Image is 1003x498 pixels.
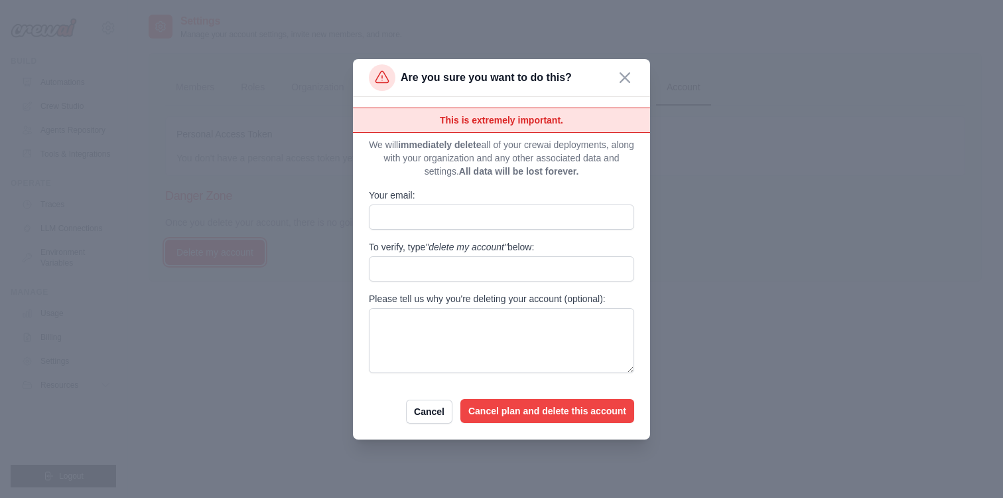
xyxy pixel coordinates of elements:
span: "delete my account" [425,242,507,252]
span: immediately delete [398,139,481,150]
p: We will all of your crewai deployments, along with your organization and any other associated dat... [369,138,634,178]
label: Please tell us why you're deleting your account (optional): [369,292,634,305]
span: All data will be lost forever. [459,166,579,177]
p: Are you sure you want to do this? [401,70,572,86]
p: This is extremely important. [369,108,634,132]
label: To verify, type below: [369,240,634,254]
label: Your email: [369,189,634,202]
